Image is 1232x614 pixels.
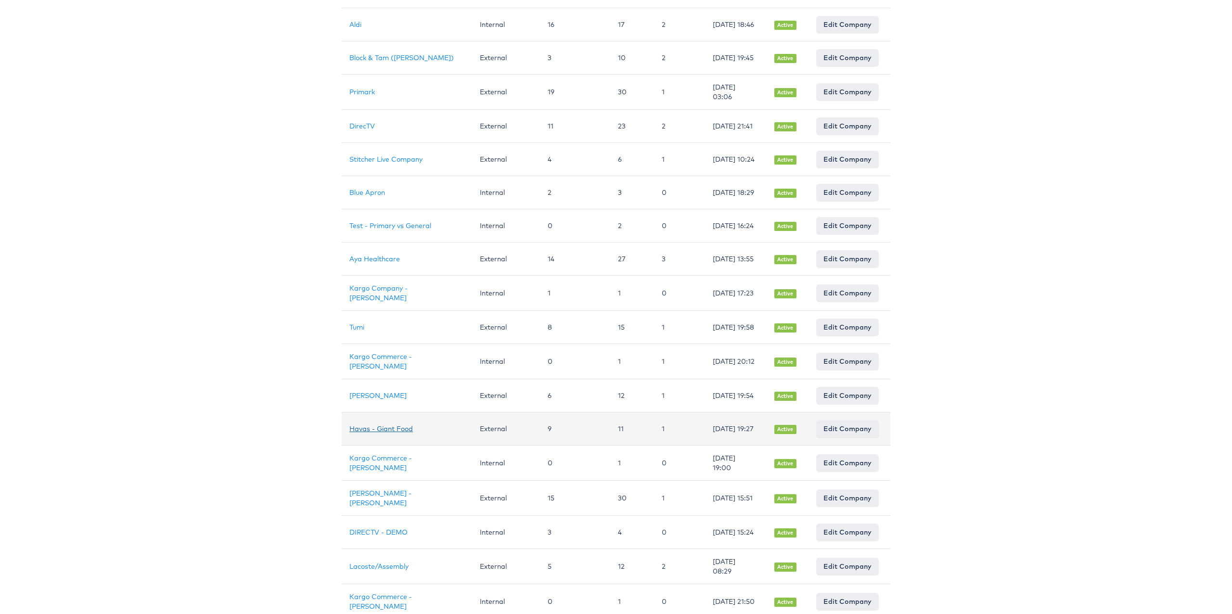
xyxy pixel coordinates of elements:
[610,143,654,176] td: 6
[654,412,705,446] td: 1
[705,41,767,75] td: [DATE] 19:45
[816,284,879,302] a: Edit Company
[816,420,879,437] a: Edit Company
[705,209,767,243] td: [DATE] 16:24
[654,311,705,344] td: 1
[816,16,879,33] a: Edit Company
[540,311,610,344] td: 8
[654,8,705,41] td: 2
[774,598,796,607] span: Active
[705,110,767,143] td: [DATE] 21:41
[472,311,540,344] td: External
[774,54,796,63] span: Active
[774,358,796,367] span: Active
[705,311,767,344] td: [DATE] 19:58
[349,562,409,571] a: Lacoste/Assembly
[540,516,610,549] td: 3
[654,516,705,549] td: 0
[816,524,879,541] a: Edit Company
[349,255,400,263] a: Aya Healthcare
[472,379,540,412] td: External
[705,276,767,311] td: [DATE] 17:23
[610,344,654,379] td: 1
[774,88,796,97] span: Active
[540,276,610,311] td: 1
[654,276,705,311] td: 0
[774,323,796,333] span: Active
[774,222,796,231] span: Active
[610,446,654,481] td: 1
[654,41,705,75] td: 2
[705,481,767,516] td: [DATE] 15:51
[349,88,375,96] a: Primark
[816,593,879,610] a: Edit Company
[472,75,540,110] td: External
[816,83,879,101] a: Edit Company
[610,379,654,412] td: 12
[705,176,767,209] td: [DATE] 18:29
[349,528,408,537] a: DIRECTV - DEMO
[816,151,879,168] a: Edit Company
[472,209,540,243] td: Internal
[654,75,705,110] td: 1
[349,592,412,611] a: Kargo Commerce - [PERSON_NAME]
[774,255,796,264] span: Active
[705,344,767,379] td: [DATE] 20:12
[472,412,540,446] td: External
[349,155,423,164] a: Stitcher Live Company
[816,454,879,472] a: Edit Company
[540,243,610,276] td: 14
[654,243,705,276] td: 3
[705,143,767,176] td: [DATE] 10:24
[816,117,879,135] a: Edit Company
[705,549,767,584] td: [DATE] 08:29
[540,176,610,209] td: 2
[654,481,705,516] td: 1
[705,75,767,110] td: [DATE] 03:06
[472,344,540,379] td: Internal
[774,425,796,434] span: Active
[774,528,796,537] span: Active
[705,516,767,549] td: [DATE] 15:24
[349,323,364,332] a: Tumi
[816,387,879,404] a: Edit Company
[349,284,408,302] a: Kargo Company - [PERSON_NAME]
[610,110,654,143] td: 23
[540,143,610,176] td: 4
[774,563,796,572] span: Active
[472,143,540,176] td: External
[654,549,705,584] td: 2
[705,243,767,276] td: [DATE] 13:55
[540,412,610,446] td: 9
[349,221,431,230] a: Test - Primary vs General
[816,319,879,336] a: Edit Company
[610,549,654,584] td: 12
[610,481,654,516] td: 30
[816,353,879,370] a: Edit Company
[774,189,796,198] span: Active
[540,8,610,41] td: 16
[816,558,879,575] a: Edit Company
[349,489,411,507] a: [PERSON_NAME] - [PERSON_NAME]
[540,549,610,584] td: 5
[540,344,610,379] td: 0
[774,21,796,30] span: Active
[349,20,361,29] a: Aldi
[610,41,654,75] td: 10
[472,176,540,209] td: Internal
[610,75,654,110] td: 30
[540,481,610,516] td: 15
[654,176,705,209] td: 0
[540,75,610,110] td: 19
[610,8,654,41] td: 17
[349,454,412,472] a: Kargo Commerce - [PERSON_NAME]
[349,122,375,130] a: DirecTV
[349,352,412,371] a: Kargo Commerce - [PERSON_NAME]
[540,209,610,243] td: 0
[610,243,654,276] td: 27
[472,481,540,516] td: External
[610,412,654,446] td: 11
[654,379,705,412] td: 1
[654,344,705,379] td: 1
[472,243,540,276] td: External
